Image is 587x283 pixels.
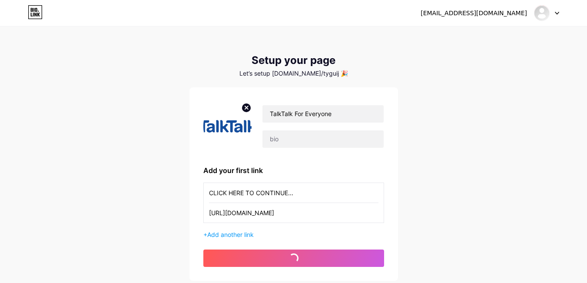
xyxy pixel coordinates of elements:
div: Let’s setup [DOMAIN_NAME]/tyguij 🎉 [189,70,398,77]
div: [EMAIL_ADDRESS][DOMAIN_NAME] [421,9,527,18]
div: Setup your page [189,54,398,67]
img: profile pic [203,101,252,151]
div: Add your first link [203,165,384,176]
span: Add another link [207,231,254,238]
input: Link name (My Instagram) [209,183,378,203]
div: + [203,230,384,239]
input: Your name [262,105,383,123]
input: bio [262,130,383,148]
input: URL (https://instagram.com/yourname) [209,203,378,223]
img: tyguij [534,5,550,21]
